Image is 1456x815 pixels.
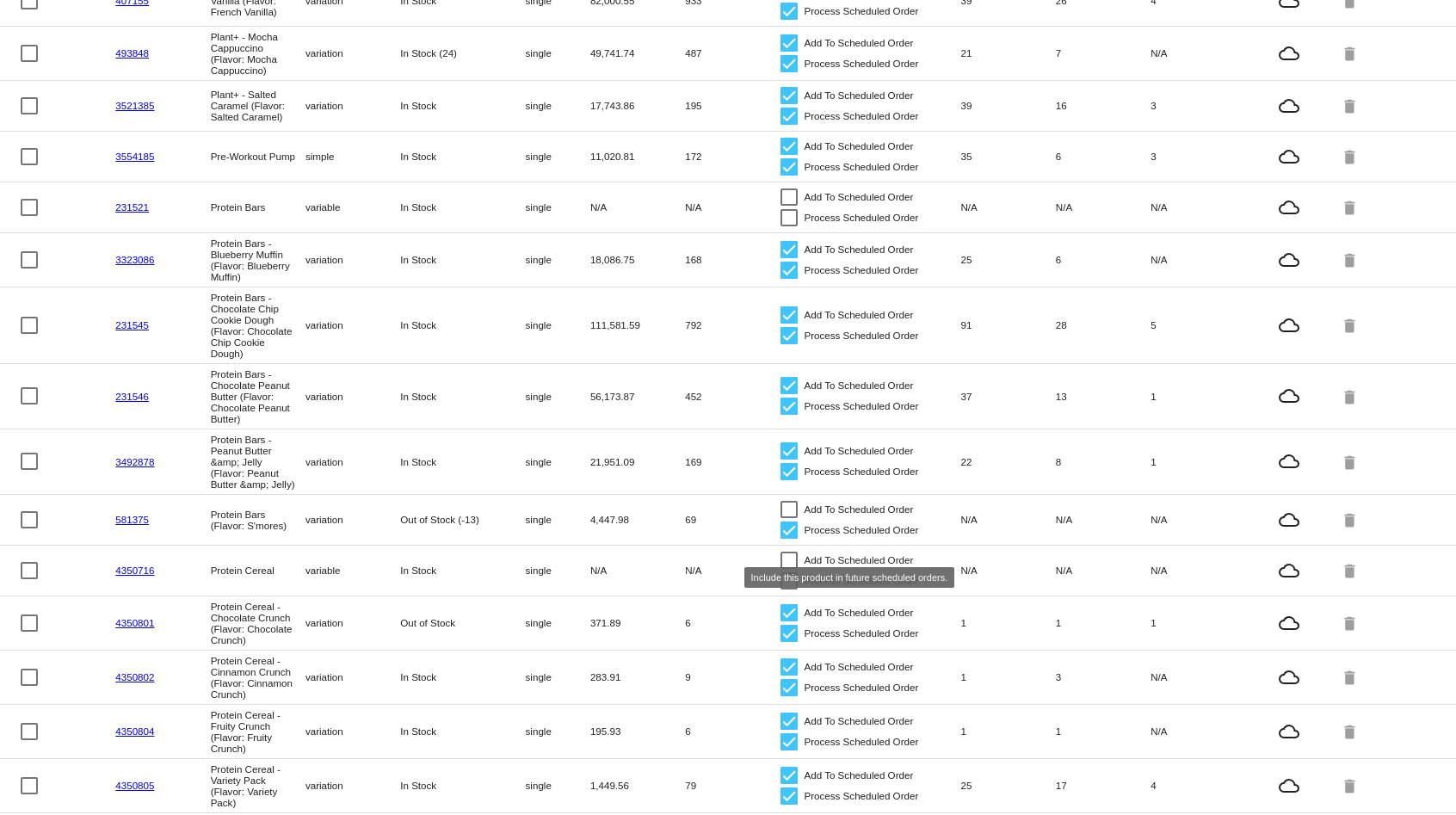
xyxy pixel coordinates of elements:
[590,721,685,741] mat-cell: 195.93
[1245,250,1331,270] mat-icon: cloud_queue
[685,43,780,63] mat-cell: 487
[1056,43,1151,63] mat-cell: 7
[590,96,685,115] mat-cell: 17,743.86
[961,386,1056,406] mat-cell: 37
[1341,557,1361,583] mat-icon: delete
[961,250,1056,269] mat-cell: 25
[400,250,495,269] mat-cell: In Stock
[115,456,154,467] a: 3492878
[305,452,400,472] mat-cell: variation
[305,96,400,115] mat-cell: variation
[685,667,780,687] mat-cell: 9
[805,1,919,22] span: Process Scheduled Order
[805,325,919,346] span: Process Scheduled Order
[1245,721,1331,742] mat-icon: cloud_queue
[305,560,400,580] mat-cell: variable
[1056,509,1151,529] mat-cell: N/A
[805,396,919,417] span: Process Scheduled Order
[805,33,914,53] span: Add To Scheduled Order
[685,613,780,633] mat-cell: 6
[805,623,919,644] span: Process Scheduled Order
[590,386,685,406] mat-cell: 56,173.87
[1245,96,1331,116] mat-icon: cloud_queue
[211,146,305,166] mat-cell: Pre-Workout Pump
[685,509,780,529] mat-cell: 69
[400,452,495,472] mat-cell: In Stock
[1151,721,1245,741] mat-cell: N/A
[590,197,685,217] mat-cell: N/A
[496,509,590,529] mat-cell: single
[961,96,1056,115] mat-cell: 39
[961,146,1056,166] mat-cell: 35
[115,151,154,162] a: 3554185
[305,146,400,166] mat-cell: simple
[211,705,305,758] mat-cell: Protein Cereal - Fruity Crunch (Flavor: Fruity Crunch)
[496,775,590,795] mat-cell: single
[211,84,305,127] mat-cell: Plant+ - Salted Caramel (Flavor: Salted Caramel)
[305,721,400,741] mat-cell: variation
[805,136,914,157] span: Add To Scheduled Order
[115,565,154,576] a: 4350716
[805,260,919,281] span: Process Scheduled Order
[1151,386,1245,406] mat-cell: 1
[590,560,685,580] mat-cell: N/A
[305,250,400,269] mat-cell: variation
[1341,506,1361,533] mat-icon: delete
[211,596,305,650] mat-cell: Protein Cereal - Chocolate Crunch (Flavor: Chocolate Crunch)
[1151,775,1245,795] mat-cell: 4
[496,386,590,406] mat-cell: single
[496,250,590,269] mat-cell: single
[1341,143,1361,170] mat-icon: delete
[211,504,305,535] mat-cell: Protein Bars (Flavor: S'mores)
[1056,386,1151,406] mat-cell: 13
[805,207,919,228] span: Process Scheduled Order
[115,100,154,111] a: 3521385
[1151,560,1245,580] mat-cell: N/A
[685,96,780,115] mat-cell: 195
[685,775,780,795] mat-cell: 79
[496,667,590,687] mat-cell: single
[805,550,914,571] span: Add To Scheduled Order
[685,197,780,217] mat-cell: N/A
[1245,197,1331,218] mat-icon: cloud_queue
[1151,509,1245,529] mat-cell: N/A
[1056,667,1151,687] mat-cell: 3
[1341,40,1361,66] mat-icon: delete
[961,315,1056,335] mat-cell: 91
[211,651,305,704] mat-cell: Protein Cereal - Cinnamon Crunch (Flavor: Cinnamon Crunch)
[1341,664,1361,690] mat-icon: delete
[1245,315,1331,336] mat-icon: cloud_queue
[115,514,149,525] a: 581375
[1056,197,1151,217] mat-cell: N/A
[805,85,914,106] span: Add To Scheduled Order
[805,602,914,623] span: Add To Scheduled Order
[685,560,780,580] mat-cell: N/A
[1245,667,1331,688] mat-icon: cloud_queue
[1341,609,1361,636] mat-icon: delete
[805,106,919,127] span: Process Scheduled Order
[211,287,305,363] mat-cell: Protein Bars - Chocolate Chip Cookie Dough (Flavor: Chocolate Chip Cookie Dough)
[961,667,1056,687] mat-cell: 1
[805,520,919,540] span: Process Scheduled Order
[1245,451,1331,472] mat-icon: cloud_queue
[496,315,590,335] mat-cell: single
[685,315,780,335] mat-cell: 792
[400,667,495,687] mat-cell: In Stock
[1341,448,1361,475] mat-icon: delete
[1341,246,1361,273] mat-icon: delete
[590,315,685,335] mat-cell: 111,581.59
[400,43,495,63] mat-cell: In Stock (24)
[211,233,305,287] mat-cell: Protein Bars - Blueberry Muffin (Flavor: Blueberry Muffin)
[1056,721,1151,741] mat-cell: 1
[400,560,495,580] mat-cell: In Stock
[400,509,495,529] mat-cell: Out of Stock (-13)
[1151,197,1245,217] mat-cell: N/A
[1341,312,1361,338] mat-icon: delete
[400,775,495,795] mat-cell: In Stock
[1341,772,1361,799] mat-icon: delete
[496,197,590,217] mat-cell: single
[805,677,919,698] span: Process Scheduled Order
[211,429,305,494] mat-cell: Protein Bars - Peanut Butter &amp; Jelly (Flavor: Peanut Butter &amp; Jelly)
[400,386,495,406] mat-cell: In Stock
[961,197,1056,217] mat-cell: N/A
